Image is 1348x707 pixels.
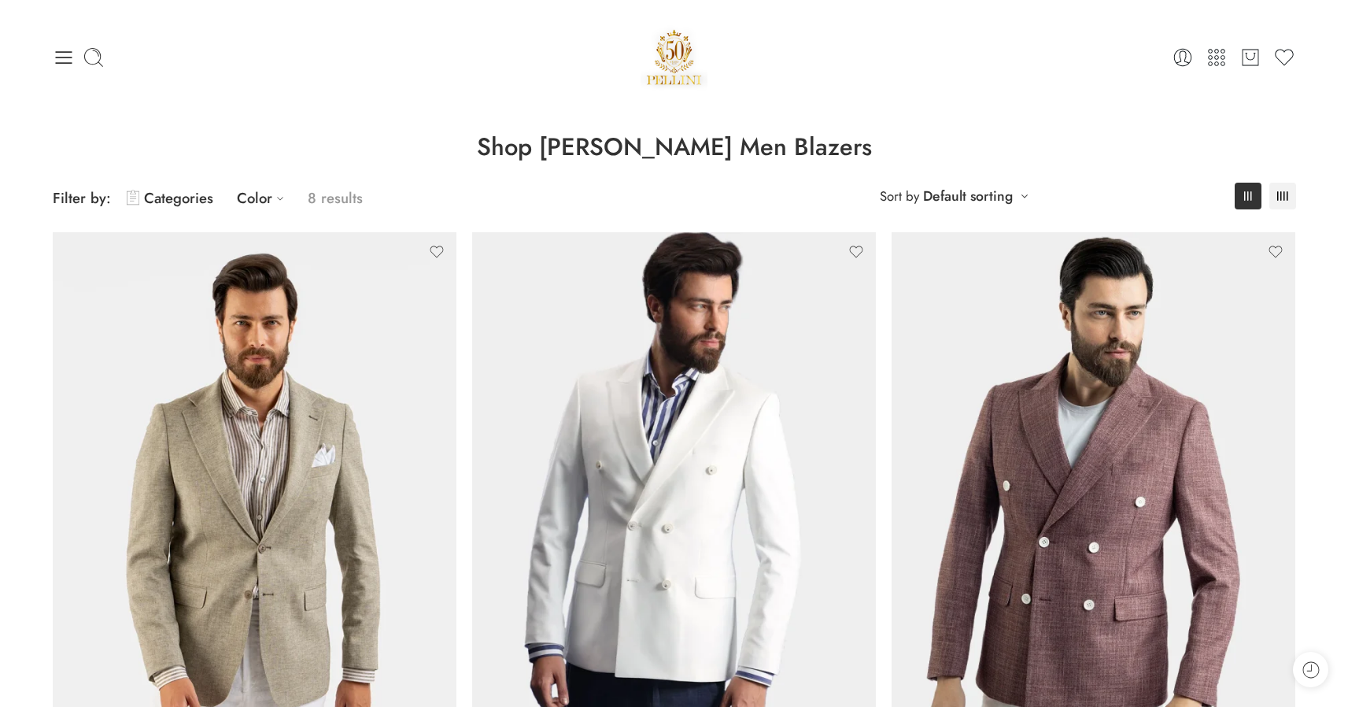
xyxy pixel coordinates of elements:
p: 8 results [308,180,363,217]
span: Filter by: [53,187,111,209]
a: Login / Register [1172,46,1194,68]
a: Wishlist [1273,46,1295,68]
a: Color [237,180,292,217]
a: Cart [1239,46,1261,68]
a: Pellini - [641,24,708,91]
a: Categories [127,180,213,217]
a: Default sorting [923,185,1013,207]
span: Sort by [880,183,919,209]
img: Pellini [641,24,708,91]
